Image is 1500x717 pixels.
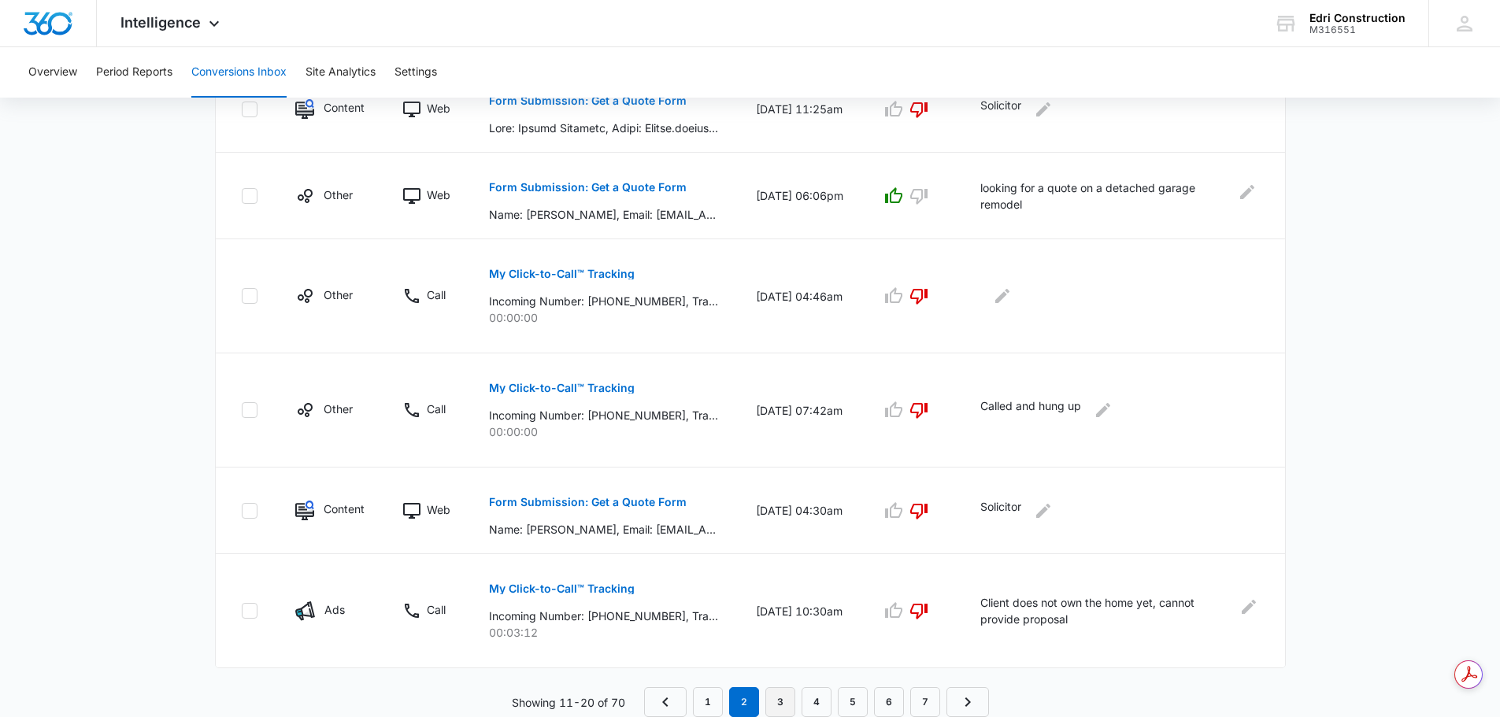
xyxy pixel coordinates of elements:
[427,187,450,203] p: Web
[324,501,365,517] p: Content
[1309,24,1406,35] div: account id
[489,168,687,206] button: Form Submission: Get a Quote Form
[737,239,862,353] td: [DATE] 04:46am
[1091,397,1116,423] button: Edit Comments
[324,401,353,417] p: Other
[489,293,718,309] p: Incoming Number: [PHONE_NUMBER], Tracking Number: [PHONE_NUMBER], Ring To: [PHONE_NUMBER], Caller...
[324,601,345,618] p: Ads
[765,687,795,717] a: Page 3
[489,309,718,326] p: 00:00:00
[427,401,446,417] p: Call
[980,594,1228,627] p: Client does not own the home yet, cannot provide proposal
[489,95,687,106] p: Form Submission: Get a Quote Form
[489,624,718,641] p: 00:03:12
[729,687,759,717] em: 2
[489,483,687,521] button: Form Submission: Get a Quote Form
[427,501,450,518] p: Web
[980,397,1081,423] p: Called and hung up
[489,407,718,423] p: Incoming Number: [PHONE_NUMBER], Tracking Number: [PHONE_NUMBER], Ring To: [PHONE_NUMBER], Caller...
[1235,179,1260,205] button: Edit Comments
[737,66,862,153] td: [DATE] 11:25am
[1309,12,1406,24] div: account name
[489,497,687,508] p: Form Submission: Get a Quote Form
[28,47,77,98] button: Overview
[644,687,989,717] nav: Pagination
[1031,97,1056,122] button: Edit Comments
[980,179,1226,213] p: looking for a quote on a detached garage remodel
[737,353,862,468] td: [DATE] 07:42am
[1031,498,1056,523] button: Edit Comments
[946,687,989,717] a: Next Page
[489,206,718,223] p: Name: [PERSON_NAME], Email: [EMAIL_ADDRESS][DOMAIN_NAME], Phone: [PHONE_NUMBER], What Service(s) ...
[489,182,687,193] p: Form Submission: Get a Quote Form
[980,498,1021,523] p: Solicitor
[427,286,446,303] p: Call
[489,383,635,394] p: My Click-to-Call™ Tracking
[489,583,635,594] p: My Click-to-Call™ Tracking
[427,601,446,618] p: Call
[324,99,365,116] p: Content
[874,687,904,717] a: Page 6
[737,153,862,239] td: [DATE] 06:06pm
[910,687,940,717] a: Page 7
[324,286,353,303] p: Other
[120,14,201,31] span: Intelligence
[489,82,687,120] button: Form Submission: Get a Quote Form
[191,47,287,98] button: Conversions Inbox
[489,608,718,624] p: Incoming Number: [PHONE_NUMBER], Tracking Number: [PHONE_NUMBER], Ring To: [PHONE_NUMBER], Caller...
[802,687,831,717] a: Page 4
[324,187,353,203] p: Other
[737,468,862,554] td: [DATE] 04:30am
[489,120,718,136] p: Lore: Ipsumd Sitametc, Adipi: Elitse.doeiusmodtemporin@utlab.etd, Magna: 7457233200, Aliq Enimadm...
[394,47,437,98] button: Settings
[489,521,718,538] p: Name: [PERSON_NAME], Email: [EMAIL_ADDRESS][DOMAIN_NAME], Phone: [PHONE_NUMBER], What Service(s) ...
[737,554,862,668] td: [DATE] 10:30am
[693,687,723,717] a: Page 1
[512,694,625,711] p: Showing 11-20 of 70
[1238,594,1260,619] button: Edit Comments
[489,423,718,440] p: 00:00:00
[489,255,635,293] button: My Click-to-Call™ Tracking
[489,369,635,407] button: My Click-to-Call™ Tracking
[96,47,172,98] button: Period Reports
[980,97,1021,122] p: Solicitor
[427,100,450,116] p: Web
[644,687,687,717] a: Previous Page
[838,687,868,717] a: Page 5
[990,283,1015,309] button: Edit Comments
[489,268,635,279] p: My Click-to-Call™ Tracking
[306,47,376,98] button: Site Analytics
[489,570,635,608] button: My Click-to-Call™ Tracking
